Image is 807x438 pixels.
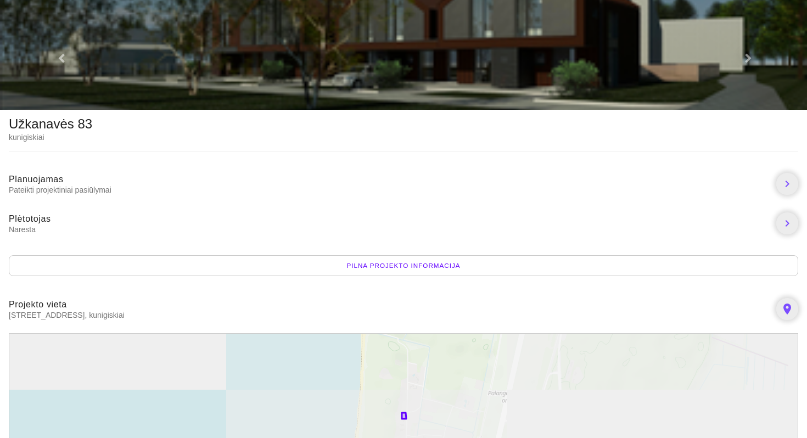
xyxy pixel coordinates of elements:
[9,175,64,184] span: Planuojamas
[9,185,767,195] span: Pateikti projektiniai pasiūlymai
[776,298,798,320] a: place
[9,255,798,276] div: Pilna projekto informacija
[776,212,798,234] a: chevron_right
[9,310,767,320] span: [STREET_ADDRESS], kunigiskiai
[781,302,794,316] i: place
[781,177,794,190] i: chevron_right
[9,224,767,234] span: Naresta
[9,132,92,143] div: kunigiskiai
[9,119,92,130] div: Užkanavės 83
[781,217,794,230] i: chevron_right
[9,300,67,309] span: Projekto vieta
[9,214,51,223] span: Plėtotojas
[776,173,798,195] a: chevron_right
